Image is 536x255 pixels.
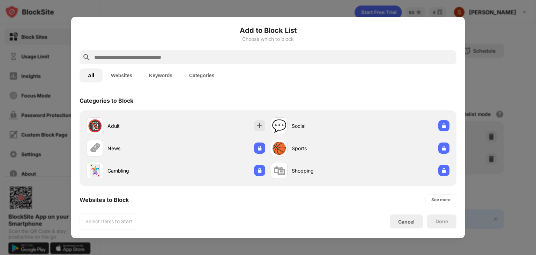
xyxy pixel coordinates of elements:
button: Keywords [141,68,181,82]
div: 🏀 [272,141,286,155]
button: Websites [103,68,141,82]
div: 🃏 [88,163,102,178]
img: search.svg [82,53,91,61]
button: Categories [181,68,223,82]
div: Sports [292,145,360,152]
div: Social [292,122,360,130]
button: All [80,68,103,82]
div: 💬 [272,119,286,133]
div: Done [435,219,448,224]
div: Choose which to block [80,36,456,42]
div: Websites to Block [80,196,129,203]
div: Select Items to Start [85,218,132,225]
div: Shopping [292,167,360,174]
div: 🗞 [89,141,101,155]
div: See more [431,196,451,203]
div: Cancel [398,219,415,225]
div: Adult [107,122,176,130]
h6: Add to Block List [80,25,456,36]
div: 🛍 [273,163,285,178]
div: 🔞 [88,119,102,133]
div: Categories to Block [80,97,133,104]
div: News [107,145,176,152]
div: Gambling [107,167,176,174]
